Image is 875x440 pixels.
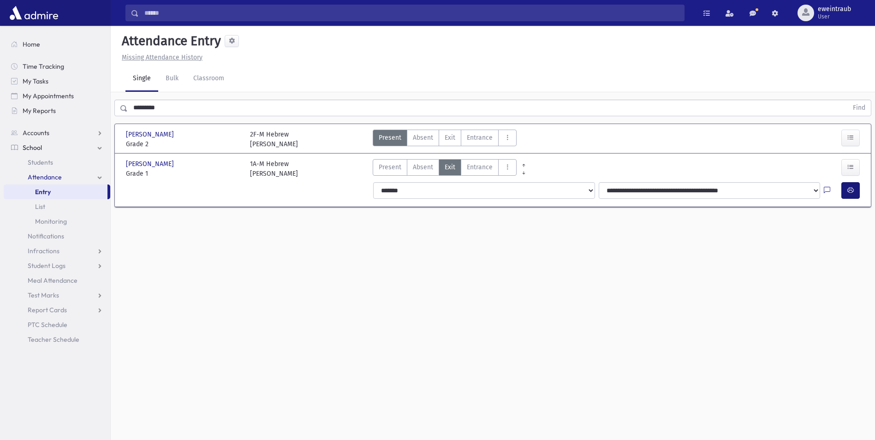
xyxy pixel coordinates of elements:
[35,202,45,211] span: List
[818,13,851,20] span: User
[158,66,186,92] a: Bulk
[250,159,298,178] div: 1A-M Hebrew [PERSON_NAME]
[250,130,298,149] div: 2F-M Hebrew [PERSON_NAME]
[23,129,49,137] span: Accounts
[28,173,62,181] span: Attendance
[4,125,110,140] a: Accounts
[4,199,110,214] a: List
[4,303,110,317] a: Report Cards
[122,54,202,61] u: Missing Attendance History
[28,291,59,299] span: Test Marks
[4,170,110,184] a: Attendance
[4,332,110,347] a: Teacher Schedule
[4,229,110,244] a: Notifications
[4,184,107,199] a: Entry
[4,317,110,332] a: PTC Schedule
[4,258,110,273] a: Student Logs
[28,335,79,344] span: Teacher Schedule
[28,158,53,166] span: Students
[379,133,401,143] span: Present
[139,5,684,21] input: Search
[4,103,110,118] a: My Reports
[28,306,67,314] span: Report Cards
[413,133,433,143] span: Absent
[413,162,433,172] span: Absent
[125,66,158,92] a: Single
[126,169,241,178] span: Grade 1
[23,143,42,152] span: School
[118,33,221,49] h5: Attendance Entry
[4,89,110,103] a: My Appointments
[4,37,110,52] a: Home
[4,140,110,155] a: School
[118,54,202,61] a: Missing Attendance History
[467,162,493,172] span: Entrance
[818,6,851,13] span: eweintraub
[23,62,64,71] span: Time Tracking
[186,66,232,92] a: Classroom
[847,100,871,116] button: Find
[35,217,67,226] span: Monitoring
[379,162,401,172] span: Present
[126,130,176,139] span: [PERSON_NAME]
[4,59,110,74] a: Time Tracking
[445,162,455,172] span: Exit
[4,288,110,303] a: Test Marks
[126,139,241,149] span: Grade 2
[28,262,65,270] span: Student Logs
[28,276,77,285] span: Meal Attendance
[28,232,64,240] span: Notifications
[4,74,110,89] a: My Tasks
[467,133,493,143] span: Entrance
[4,244,110,258] a: Infractions
[373,130,517,149] div: AttTypes
[4,273,110,288] a: Meal Attendance
[28,321,67,329] span: PTC Schedule
[23,107,56,115] span: My Reports
[4,155,110,170] a: Students
[373,159,517,178] div: AttTypes
[4,214,110,229] a: Monitoring
[28,247,60,255] span: Infractions
[23,40,40,48] span: Home
[7,4,60,22] img: AdmirePro
[23,77,48,85] span: My Tasks
[23,92,74,100] span: My Appointments
[445,133,455,143] span: Exit
[126,159,176,169] span: [PERSON_NAME]
[35,188,51,196] span: Entry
